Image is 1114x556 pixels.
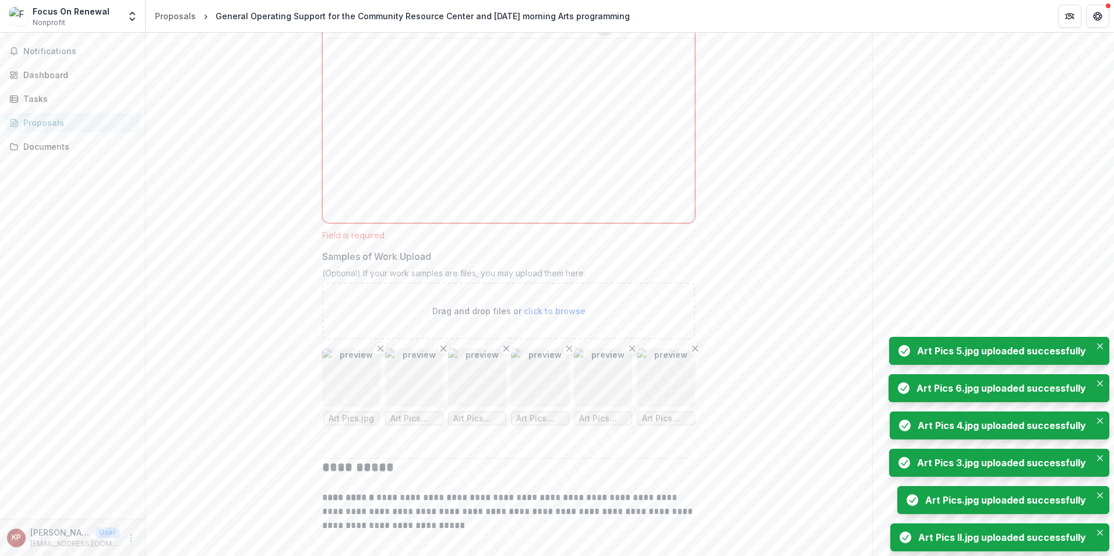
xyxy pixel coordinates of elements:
button: Remove File [625,342,639,356]
div: Documents [23,140,131,153]
img: preview [322,349,380,407]
button: Remove File [688,342,702,356]
img: preview [511,349,569,407]
img: preview [637,349,695,407]
div: Focus On Renewal [33,5,110,17]
button: Remove File [373,342,387,356]
span: Nonprofit [33,17,65,28]
span: Art Pics II.jpg [390,414,438,424]
div: Art Pics 3.jpg uploaded successfully [917,456,1086,470]
button: Get Help [1086,5,1109,28]
button: Close [1093,376,1107,390]
span: Art Pics 4.jpg [579,414,627,424]
span: Art Pics 5.jpg [453,414,501,424]
p: Drag and drop files or [432,305,586,317]
div: Remove FilepreviewArt Pics 4.jpg [574,349,632,425]
span: Art Pics.jpg [329,414,374,424]
button: More [124,531,138,545]
button: Remove File [499,342,513,356]
div: Remove FilepreviewArt Pics II.jpg [385,349,443,425]
img: Focus On Renewal [9,7,28,26]
div: General Operating Support for the Community Resource Center and [DATE] morning Arts programming [216,10,630,22]
div: (Optional) If your work samples are files, you may upload them here. [322,268,695,283]
button: Notifications [5,42,140,61]
button: Close [1093,526,1107,540]
div: Tasks [23,93,131,105]
div: Field is required [322,230,695,240]
span: click to browse [524,306,586,316]
div: Art Pics 4.jpg uploaded successfully [918,418,1086,432]
div: Kevin Platz [12,534,21,541]
div: Remove FilepreviewArt Pics 6.jpg [637,349,695,425]
button: Close [1093,451,1107,465]
button: Remove File [562,342,576,356]
img: preview [574,349,632,407]
img: preview [385,349,443,407]
a: Dashboard [5,65,140,85]
span: Art Pics 6.jpg [642,414,690,424]
button: Remove File [436,342,450,356]
p: Samples of Work Upload [322,249,431,263]
a: Documents [5,137,140,156]
div: Art Pics II.jpg uploaded successfully [918,530,1086,544]
a: Proposals [5,113,140,132]
img: preview [448,349,506,407]
button: Partners [1058,5,1081,28]
div: Proposals [23,117,131,129]
div: Art Pics.jpg uploaded successfully [925,493,1086,507]
div: Remove FilepreviewArt Pics 5.jpg [448,349,506,425]
a: Tasks [5,89,140,108]
a: Proposals [150,8,200,24]
p: User [96,527,119,538]
span: Art Pics 3.jpg [516,414,564,424]
div: Remove FilepreviewArt Pics.jpg [322,349,380,425]
button: Close [1093,488,1107,502]
button: Open entity switcher [124,5,140,28]
button: Close [1093,339,1107,353]
nav: breadcrumb [150,8,634,24]
p: [PERSON_NAME] [30,526,91,539]
span: Notifications [23,47,136,57]
div: Dashboard [23,69,131,81]
p: [EMAIL_ADDRESS][DOMAIN_NAME] [30,539,119,549]
button: Close [1093,414,1107,428]
div: Proposals [155,10,196,22]
div: Art Pics 5.jpg uploaded successfully [917,344,1086,358]
div: Remove FilepreviewArt Pics 3.jpg [511,349,569,425]
div: Art Pics 6.jpg uploaded successfully [916,381,1086,395]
